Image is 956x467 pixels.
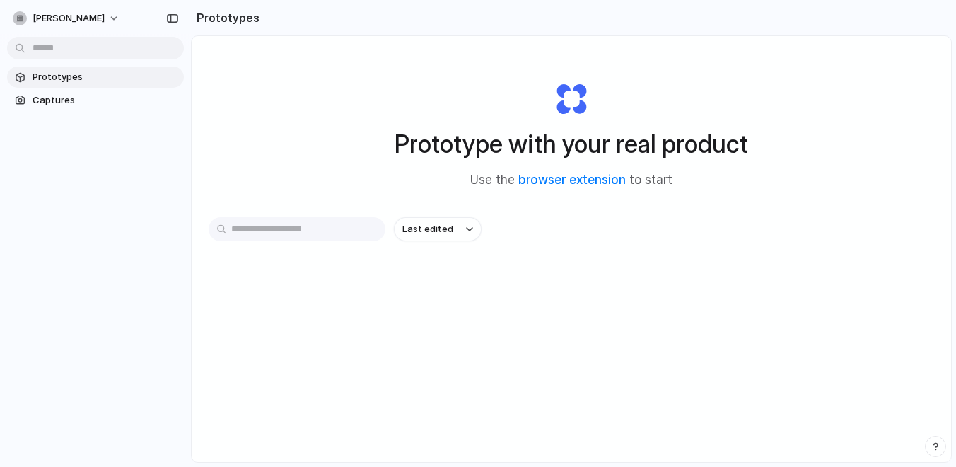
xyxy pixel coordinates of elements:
span: Use the to start [470,171,672,190]
span: Prototypes [33,70,178,84]
a: browser extension [518,173,626,187]
h1: Prototype with your real product [395,125,748,163]
button: Last edited [394,217,482,241]
h2: Prototypes [191,9,260,26]
button: [PERSON_NAME] [7,7,127,30]
span: Last edited [402,222,453,236]
span: Captures [33,93,178,108]
a: Captures [7,90,184,111]
a: Prototypes [7,67,184,88]
span: [PERSON_NAME] [33,11,105,25]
